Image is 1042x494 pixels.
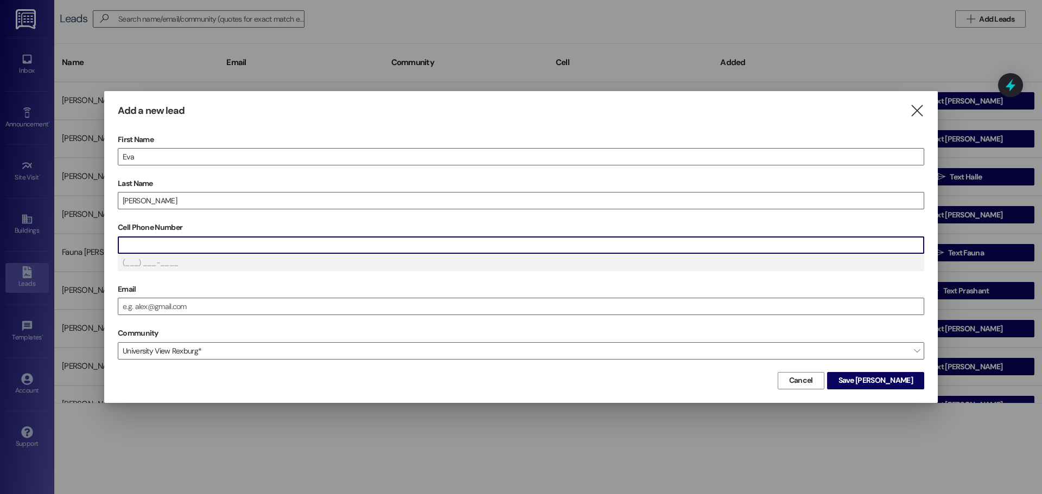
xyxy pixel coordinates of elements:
[118,342,924,360] span: University View Rexburg*
[827,372,924,389] button: Save [PERSON_NAME]
[118,219,924,236] label: Cell Phone Number
[910,105,924,117] i: 
[838,375,913,386] span: Save [PERSON_NAME]
[789,375,813,386] span: Cancel
[118,149,924,165] input: e.g. Alex
[118,131,924,148] label: First Name
[118,325,158,342] label: Community
[118,175,924,192] label: Last Name
[118,298,924,315] input: e.g. alex@gmail.com
[118,281,924,298] label: Email
[118,193,924,209] input: e.g. Smith
[778,372,824,389] button: Cancel
[118,105,185,117] h3: Add a new lead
